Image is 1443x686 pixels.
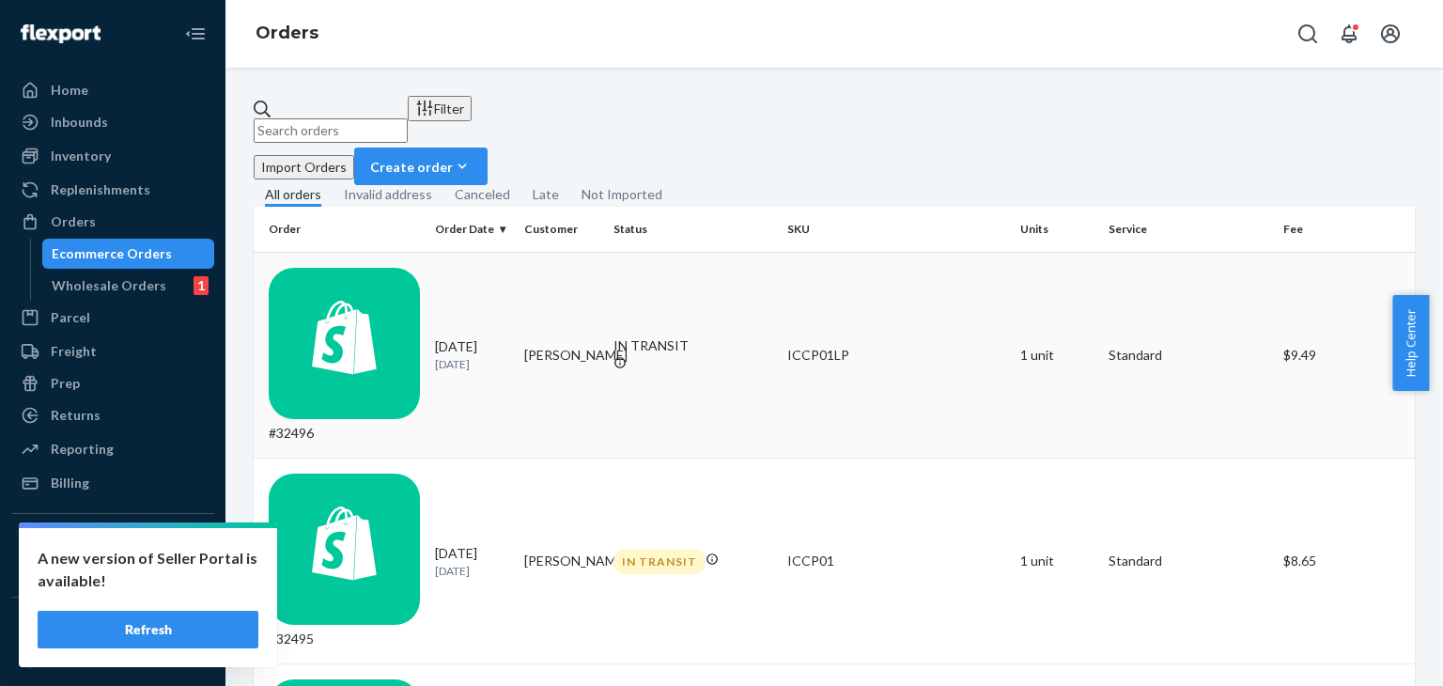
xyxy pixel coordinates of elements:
[11,613,214,643] button: Fast Tags
[42,271,215,301] a: Wholesale Orders1
[11,75,214,105] a: Home
[269,474,420,648] div: #32495
[256,23,318,43] a: Orders
[1013,207,1102,252] th: Units
[265,185,321,207] div: All orders
[613,336,772,355] div: IN TRANSIT
[254,155,354,179] button: Import Orders
[408,96,472,121] button: Filter
[51,374,80,393] div: Prep
[51,212,96,231] div: Orders
[21,24,101,43] img: Flexport logo
[11,468,214,498] a: Billing
[51,113,108,132] div: Inbounds
[38,547,258,592] p: A new version of Seller Portal is available!
[254,118,408,143] input: Search orders
[582,185,662,204] div: Not Imported
[11,368,214,398] a: Prep
[1013,458,1102,663] td: 1 unit
[1276,458,1415,663] td: $8.65
[415,99,464,118] div: Filter
[435,544,509,579] div: [DATE]
[11,336,214,366] a: Freight
[11,141,214,171] a: Inventory
[177,15,214,53] button: Close Navigation
[11,207,214,237] a: Orders
[533,185,559,204] div: Late
[51,308,90,327] div: Parcel
[427,207,517,252] th: Order Date
[787,552,1004,570] div: ICCP01
[51,474,89,492] div: Billing
[1330,15,1368,53] button: Open notifications
[344,185,432,204] div: Invalid address
[455,185,510,204] div: Canceled
[613,549,706,574] div: IN TRANSIT
[11,303,214,333] a: Parcel
[524,221,598,237] div: Customer
[435,356,509,372] p: [DATE]
[11,567,214,589] a: Add Integration
[517,458,606,663] td: [PERSON_NAME]
[269,268,420,443] div: #32496
[787,346,1004,365] div: ICCP01LP
[435,563,509,579] p: [DATE]
[254,207,427,252] th: Order
[1289,15,1327,53] button: Open Search Box
[370,157,472,177] div: Create order
[51,180,150,199] div: Replenishments
[194,276,209,295] div: 1
[1109,346,1267,365] p: Standard
[51,81,88,100] div: Home
[11,107,214,137] a: Inbounds
[11,434,214,464] a: Reporting
[52,276,166,295] div: Wholesale Orders
[1013,252,1102,458] td: 1 unit
[51,147,111,165] div: Inventory
[11,175,214,205] a: Replenishments
[780,207,1012,252] th: SKU
[606,207,780,252] th: Status
[11,529,214,559] button: Integrations
[51,406,101,425] div: Returns
[42,239,215,269] a: Ecommerce Orders
[354,148,488,185] button: Create order
[517,252,606,458] td: [PERSON_NAME]
[52,244,172,263] div: Ecommerce Orders
[1372,15,1409,53] button: Open account menu
[1276,207,1415,252] th: Fee
[1276,252,1415,458] td: $9.49
[240,7,334,61] ol: breadcrumbs
[51,440,114,459] div: Reporting
[11,400,214,430] a: Returns
[1392,295,1429,391] button: Help Center
[1101,207,1275,252] th: Service
[11,650,214,673] a: Add Fast Tag
[1109,552,1267,570] p: Standard
[435,337,509,372] div: [DATE]
[51,342,97,361] div: Freight
[38,611,258,648] button: Refresh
